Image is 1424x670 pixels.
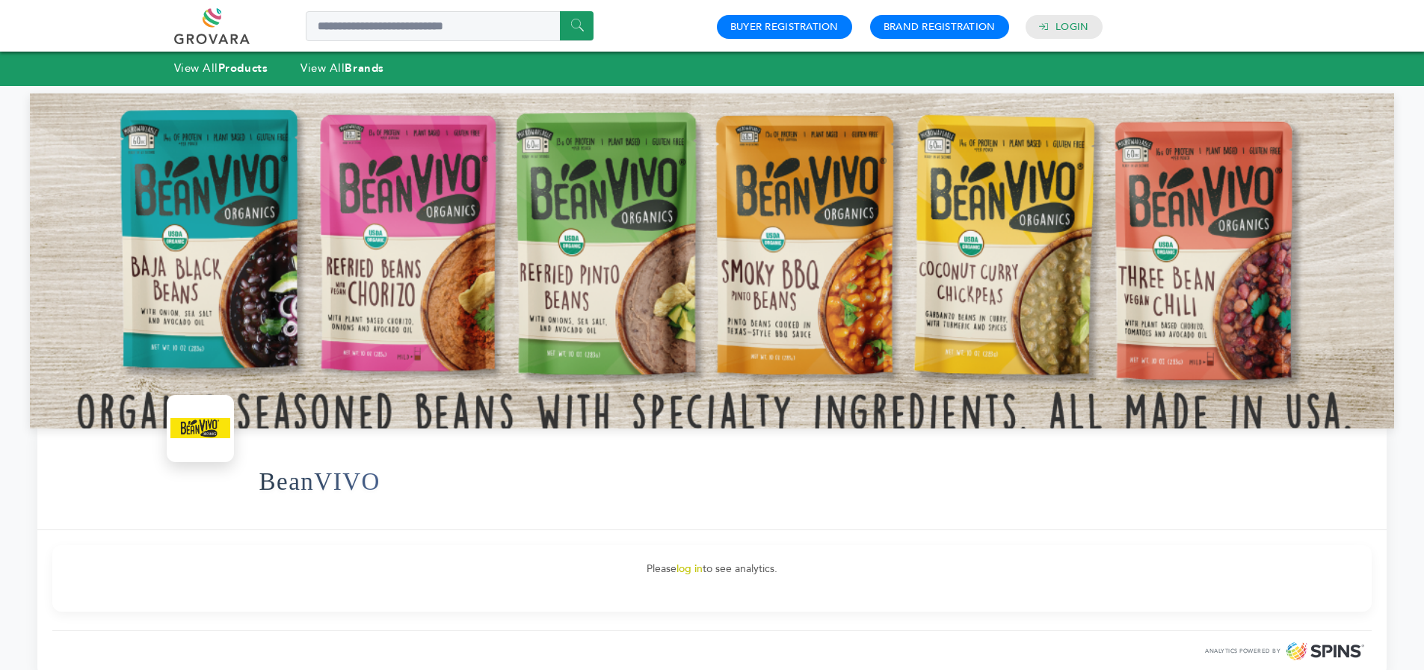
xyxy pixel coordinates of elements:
[259,445,380,518] h1: BeanVIVO
[676,562,703,576] a: log in
[306,11,594,41] input: Search a product or brand...
[300,61,384,76] a: View AllBrands
[218,61,268,76] strong: Products
[884,20,996,34] a: Brand Registration
[345,61,383,76] strong: Brands
[1055,20,1088,34] a: Login
[170,399,230,458] img: BeanVIVO Logo
[1286,642,1364,660] img: SPINS
[174,61,268,76] a: View AllProducts
[67,560,1357,578] p: Please to see analytics.
[1205,647,1280,656] span: ANALYTICS POWERED BY
[730,20,839,34] a: Buyer Registration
